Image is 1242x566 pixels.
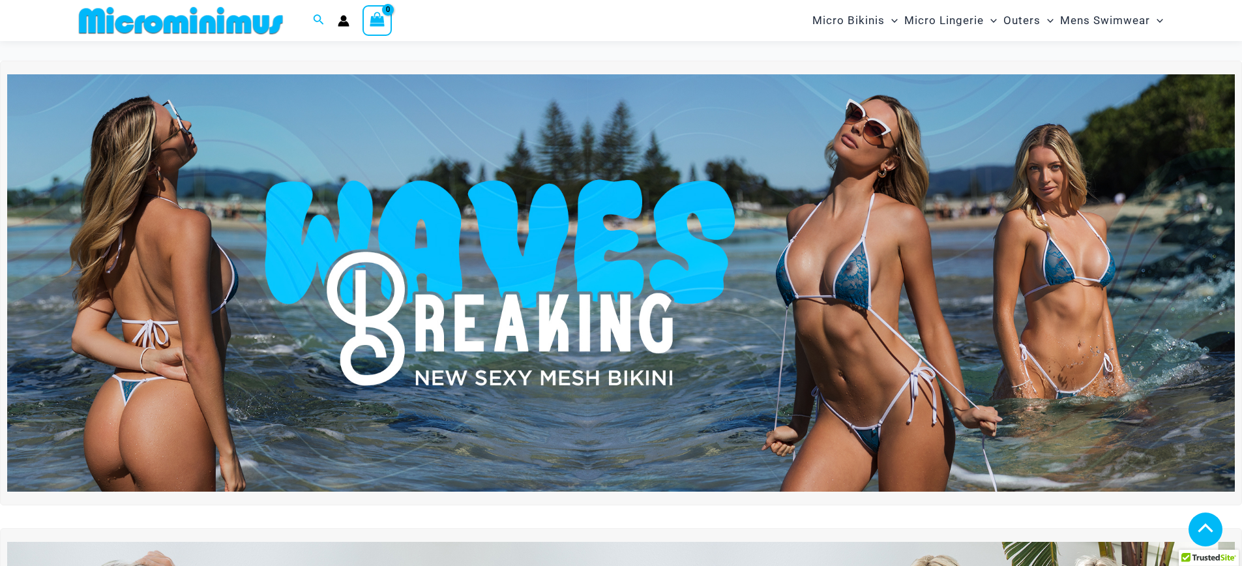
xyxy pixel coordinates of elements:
a: Account icon link [338,15,349,27]
span: Menu Toggle [885,4,898,37]
a: Mens SwimwearMenu ToggleMenu Toggle [1057,4,1166,37]
span: Menu Toggle [1150,4,1163,37]
a: Micro LingerieMenu ToggleMenu Toggle [901,4,1000,37]
span: Menu Toggle [1041,4,1054,37]
img: Waves Breaking Ocean Bikini Pack [7,74,1235,492]
span: Menu Toggle [984,4,997,37]
a: Search icon link [313,12,325,29]
a: OutersMenu ToggleMenu Toggle [1000,4,1057,37]
span: Mens Swimwear [1060,4,1150,37]
nav: Site Navigation [807,2,1169,39]
a: View Shopping Cart, empty [362,5,392,35]
span: Micro Lingerie [904,4,984,37]
a: Micro BikinisMenu ToggleMenu Toggle [809,4,901,37]
span: Outers [1003,4,1041,37]
span: Micro Bikinis [812,4,885,37]
img: MM SHOP LOGO FLAT [74,6,288,35]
